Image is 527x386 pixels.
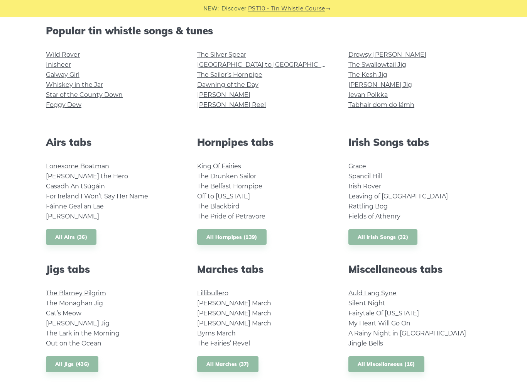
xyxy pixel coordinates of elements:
a: Silent Night [348,300,385,307]
a: Lillibullero [197,289,228,297]
span: NEW: [203,4,219,13]
a: Spancil Hill [348,173,382,180]
a: My Heart Will Go On [348,320,410,327]
a: The Monaghan Jig [46,300,103,307]
a: PST10 - Tin Whistle Course [248,4,325,13]
h2: Hornpipes tabs [197,136,330,148]
a: [PERSON_NAME] Jig [348,81,412,88]
a: Fields of Athenry [348,213,400,220]
a: The Silver Spear [197,51,246,58]
a: Grace [348,163,366,170]
a: All Airs (36) [46,229,96,245]
a: Jingle Bells [348,340,383,347]
a: Byrns March [197,330,236,337]
a: Galway Girl [46,71,79,78]
a: [PERSON_NAME] March [197,310,271,317]
a: Fáinne Geal an Lae [46,203,104,210]
a: All Irish Songs (32) [348,229,417,245]
a: The Sailor’s Hornpipe [197,71,262,78]
a: Casadh An tSúgáin [46,183,105,190]
a: The Lark in the Morning [46,330,120,337]
a: Wild Rover [46,51,80,58]
a: Lonesome Boatman [46,163,109,170]
a: Foggy Dew [46,101,81,108]
a: [PERSON_NAME] Reel [197,101,266,108]
a: King Of Fairies [197,163,241,170]
a: For Ireland I Won’t Say Her Name [46,193,148,200]
a: [PERSON_NAME] the Hero [46,173,128,180]
a: The Swallowtail Jig [348,61,406,68]
a: [PERSON_NAME] [197,91,250,98]
a: Off to [US_STATE] [197,193,250,200]
a: Dawning of the Day [197,81,258,88]
a: [PERSON_NAME] Jig [46,320,110,327]
a: [GEOGRAPHIC_DATA] to [GEOGRAPHIC_DATA] [197,61,340,68]
h2: Marches tabs [197,263,330,275]
h2: Miscellaneous tabs [348,263,481,275]
a: [PERSON_NAME] [46,213,99,220]
span: Discover [221,4,247,13]
a: All Jigs (436) [46,356,98,372]
a: The Pride of Petravore [197,213,265,220]
h2: Irish Songs tabs [348,136,481,148]
a: The Kesh Jig [348,71,387,78]
a: Out on the Ocean [46,340,101,347]
a: All Hornpipes (139) [197,229,267,245]
a: All Miscellaneous (16) [348,356,424,372]
h2: Airs tabs [46,136,179,148]
a: Whiskey in the Jar [46,81,103,88]
a: Inisheer [46,61,71,68]
a: Rattling Bog [348,203,388,210]
a: Star of the County Down [46,91,123,98]
h2: Jigs tabs [46,263,179,275]
a: Leaving of [GEOGRAPHIC_DATA] [348,193,448,200]
a: Drowsy [PERSON_NAME] [348,51,426,58]
a: [PERSON_NAME] March [197,300,271,307]
a: Cat’s Meow [46,310,81,317]
a: The Fairies’ Revel [197,340,250,347]
a: All Marches (37) [197,356,258,372]
a: The Belfast Hornpipe [197,183,262,190]
a: A Rainy Night in [GEOGRAPHIC_DATA] [348,330,466,337]
a: Ievan Polkka [348,91,388,98]
a: The Blarney Pilgrim [46,289,106,297]
a: Irish Rover [348,183,381,190]
a: Fairytale Of [US_STATE] [348,310,419,317]
a: The Blackbird [197,203,240,210]
a: The Drunken Sailor [197,173,256,180]
h2: Popular tin whistle songs & tunes [46,25,481,37]
a: Auld Lang Syne [348,289,397,297]
a: [PERSON_NAME] March [197,320,271,327]
a: Tabhair dom do lámh [348,101,414,108]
